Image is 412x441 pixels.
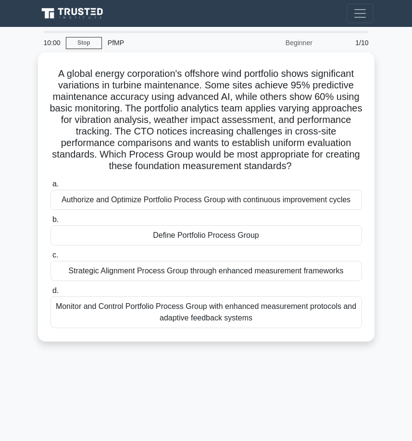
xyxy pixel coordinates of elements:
div: 1/10 [318,33,375,52]
span: c. [52,251,58,259]
div: Monitor and Control Portfolio Process Group with enhanced measurement protocols and adaptive feed... [50,296,362,328]
button: Toggle navigation [347,4,374,23]
div: Define Portfolio Process Group [50,225,362,245]
span: a. [52,180,59,188]
span: d. [52,286,59,294]
div: Strategic Alignment Process Group through enhanced measurement frameworks [50,261,362,281]
span: b. [52,215,59,223]
div: 10:00 [38,33,66,52]
a: Stop [66,37,102,49]
div: Authorize and Optimize Portfolio Process Group with continuous improvement cycles [50,190,362,210]
h5: A global energy corporation's offshore wind portfolio shows significant variations in turbine mai... [50,68,363,172]
div: PfMP [102,33,234,52]
div: Beginner [234,33,318,52]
